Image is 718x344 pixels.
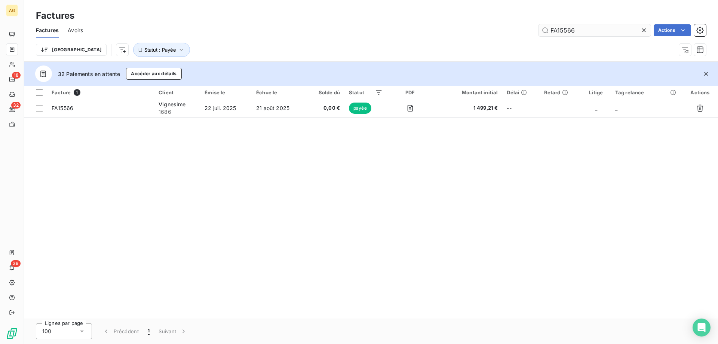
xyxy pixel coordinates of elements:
div: Tag relance [615,89,678,95]
span: 32 Paiements en attente [58,70,120,78]
span: Avoirs [68,27,83,34]
span: Vignesime [159,101,185,107]
div: Client [159,89,196,95]
button: Accéder aux détails [126,68,181,80]
div: Échue le [256,89,301,95]
span: 18 [12,72,21,79]
span: 39 [11,260,21,267]
td: 21 août 2025 [252,99,306,117]
span: 0,00 € [310,104,340,112]
div: Délai [507,89,535,95]
input: Rechercher [538,24,651,36]
button: Actions [654,24,691,36]
div: Retard [544,89,577,95]
span: 1686 [159,108,196,116]
div: PDF [392,89,429,95]
div: Open Intercom Messenger [693,319,711,337]
span: 32 [11,102,21,109]
img: Logo LeanPay [6,328,18,340]
span: 100 [42,328,51,335]
button: Suivant [154,323,192,339]
div: Montant initial [438,89,498,95]
span: 1 499,21 € [438,104,498,112]
span: Factures [36,27,59,34]
span: 1 [74,89,80,96]
div: Statut [349,89,383,95]
div: Émise le [205,89,247,95]
h3: Factures [36,9,74,22]
button: Statut : Payée [133,43,190,57]
span: Statut : Payée [144,47,176,53]
div: Actions [687,89,714,95]
div: Litige [586,89,606,95]
span: FA15566 [52,105,73,111]
span: _ [595,105,597,111]
td: 22 juil. 2025 [200,99,252,117]
button: [GEOGRAPHIC_DATA] [36,44,107,56]
span: payée [349,103,371,114]
div: AG [6,4,18,16]
span: _ [615,105,617,111]
button: Précédent [98,323,143,339]
button: 1 [143,323,154,339]
div: Solde dû [310,89,340,95]
span: Facture [52,89,71,95]
span: 1 [148,328,150,335]
td: -- [502,99,539,117]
